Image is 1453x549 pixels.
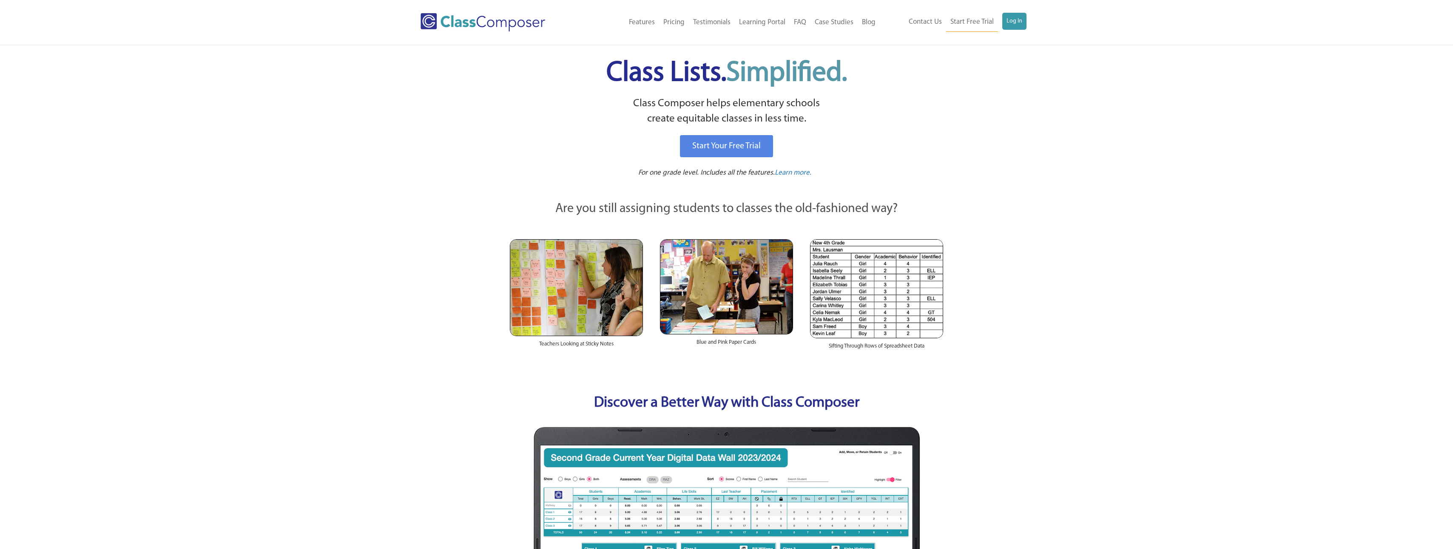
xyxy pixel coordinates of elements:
a: Learn more. [775,168,811,178]
a: Blog [858,13,880,32]
div: Sifting Through Rows of Spreadsheet Data [810,338,943,359]
span: For one grade level. Includes all the features. [638,169,775,176]
a: Start Free Trial [946,13,998,32]
a: Learning Portal [735,13,790,32]
img: Teachers Looking at Sticky Notes [510,239,643,336]
a: Pricing [659,13,689,32]
span: Learn more. [775,169,811,176]
a: Features [625,13,659,32]
nav: Header Menu [580,13,880,32]
a: Start Your Free Trial [680,135,773,157]
a: Contact Us [904,13,946,31]
p: Discover a Better Way with Class Composer [501,393,952,414]
div: Blue and Pink Paper Cards [660,334,793,355]
span: Class Lists. [606,59,847,87]
nav: Header Menu [880,13,1026,32]
a: Log In [1002,13,1026,30]
img: Spreadsheets [810,239,943,338]
img: Class Composer [421,13,545,31]
span: Start Your Free Trial [692,142,761,150]
span: Simplified. [726,59,847,87]
a: Testimonials [689,13,735,32]
a: FAQ [790,13,810,32]
a: Case Studies [810,13,858,32]
p: Class Composer helps elementary schools create equitable classes in less time. [509,96,945,127]
p: Are you still assigning students to classes the old-fashioned way? [510,200,944,218]
img: Blue and Pink Paper Cards [660,239,793,334]
div: Teachers Looking at Sticky Notes [510,336,643,357]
